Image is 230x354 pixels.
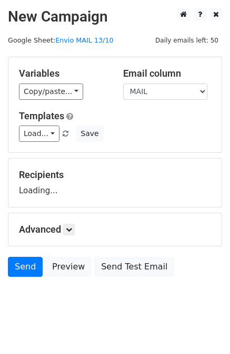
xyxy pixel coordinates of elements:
[8,8,222,26] h2: New Campaign
[45,257,92,277] a: Preview
[55,36,113,44] a: Envio MAIL 13/10
[94,257,174,277] a: Send Test Email
[19,126,59,142] a: Load...
[19,68,107,79] h5: Variables
[19,84,83,100] a: Copy/paste...
[8,257,43,277] a: Send
[152,36,222,44] a: Daily emails left: 50
[19,110,64,121] a: Templates
[19,224,211,235] h5: Advanced
[8,36,114,44] small: Google Sheet:
[152,35,222,46] span: Daily emails left: 50
[19,169,211,196] div: Loading...
[76,126,103,142] button: Save
[19,169,211,181] h5: Recipients
[123,68,212,79] h5: Email column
